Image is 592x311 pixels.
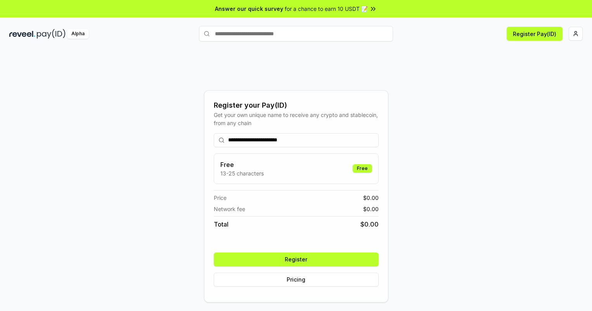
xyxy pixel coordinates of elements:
[214,253,379,266] button: Register
[67,29,89,39] div: Alpha
[9,29,35,39] img: reveel_dark
[220,160,264,169] h3: Free
[214,111,379,127] div: Get your own unique name to receive any crypto and stablecoin, from any chain
[353,164,372,173] div: Free
[37,29,66,39] img: pay_id
[363,205,379,213] span: $ 0.00
[363,194,379,202] span: $ 0.00
[220,169,264,177] p: 13-25 characters
[214,100,379,111] div: Register your Pay(ID)
[507,27,563,41] button: Register Pay(ID)
[214,194,227,202] span: Price
[285,5,368,13] span: for a chance to earn 10 USDT 📝
[214,220,228,229] span: Total
[214,205,245,213] span: Network fee
[360,220,379,229] span: $ 0.00
[215,5,283,13] span: Answer our quick survey
[214,273,379,287] button: Pricing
